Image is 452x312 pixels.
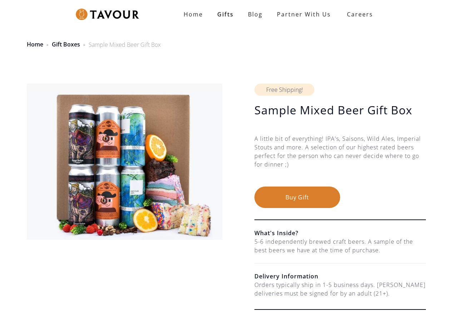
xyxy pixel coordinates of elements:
button: Buy Gift [254,187,340,208]
strong: Home [184,10,203,18]
a: Gift Boxes [52,40,80,48]
div: Sample Mixed Beer Gift Box [89,40,161,49]
div: Free Shipping! [254,84,314,96]
div: 5-6 independently brewed craft beers. A sample of the best beers we have at the time of purchase. [254,237,426,254]
a: partner with us [270,7,338,21]
a: Gifts [210,7,241,21]
a: Home [27,40,43,48]
h6: Delivery Information [254,272,426,281]
a: Blog [241,7,270,21]
a: Home [177,7,210,21]
strong: Careers [347,7,373,21]
div: A little bit of everything! IPA's, Saisons, Wild Ales, Imperial Stouts and more. A selection of o... [254,134,426,187]
a: Careers [338,4,378,24]
div: Orders typically ship in 1-5 business days. [PERSON_NAME] deliveries must be signed for by an adu... [254,281,426,298]
h1: Sample Mixed Beer Gift Box [254,103,426,117]
h6: What's Inside? [254,229,426,237]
